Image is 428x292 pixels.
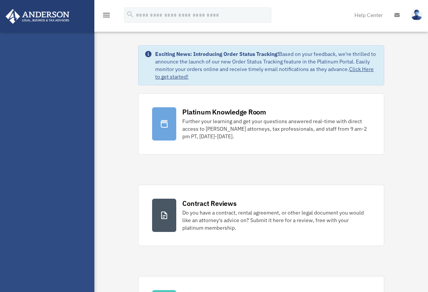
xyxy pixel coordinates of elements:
div: Platinum Knowledge Room [182,107,266,117]
a: Click Here to get started! [155,66,374,80]
div: Based on your feedback, we're thrilled to announce the launch of our new Order Status Tracking fe... [155,50,377,80]
img: Anderson Advisors Platinum Portal [3,9,72,24]
div: Do you have a contract, rental agreement, or other legal document you would like an attorney's ad... [182,209,370,232]
a: Platinum Knowledge Room Further your learning and get your questions answered real-time with dire... [138,93,384,154]
img: User Pic [411,9,422,20]
i: menu [102,11,111,20]
i: search [126,10,134,19]
a: Contract Reviews Do you have a contract, rental agreement, or other legal document you would like... [138,185,384,246]
div: Contract Reviews [182,199,236,208]
strong: Exciting News: Introducing Order Status Tracking! [155,51,279,57]
a: menu [102,13,111,20]
div: Further your learning and get your questions answered real-time with direct access to [PERSON_NAM... [182,117,370,140]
